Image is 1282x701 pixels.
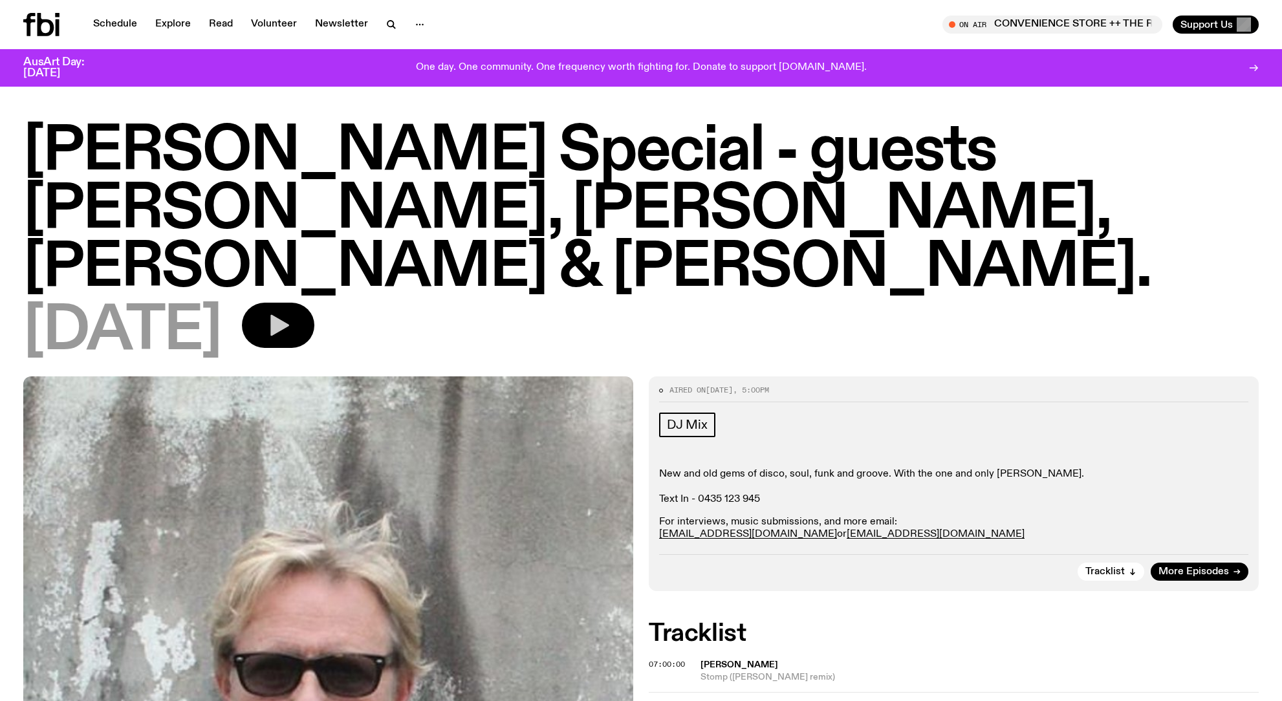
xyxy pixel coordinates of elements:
[1180,19,1233,30] span: Support Us
[733,385,769,395] span: , 5:00pm
[416,62,867,74] p: One day. One community. One frequency worth fighting for. Donate to support [DOMAIN_NAME].
[147,16,199,34] a: Explore
[1158,567,1229,577] span: More Episodes
[649,659,685,669] span: 07:00:00
[659,413,715,437] a: DJ Mix
[85,16,145,34] a: Schedule
[1078,563,1144,581] button: Tracklist
[649,622,1259,645] h2: Tracklist
[659,516,1248,541] p: For interviews, music submissions, and more email: or
[847,529,1025,539] a: [EMAIL_ADDRESS][DOMAIN_NAME]
[649,661,685,668] button: 07:00:00
[659,468,1248,506] p: New and old gems of disco, soul, funk and groove. With the one and only [PERSON_NAME]. Text In - ...
[942,16,1162,34] button: On AirCONVENIENCE STORE ++ THE RIONS x [DATE] Arvos
[1085,567,1125,577] span: Tracklist
[1151,563,1248,581] a: More Episodes
[23,303,221,361] span: [DATE]
[706,385,733,395] span: [DATE]
[23,123,1259,297] h1: [PERSON_NAME] Special - guests [PERSON_NAME], [PERSON_NAME], [PERSON_NAME] & [PERSON_NAME].
[307,16,376,34] a: Newsletter
[243,16,305,34] a: Volunteer
[669,385,706,395] span: Aired on
[701,671,1259,684] span: Stomp ([PERSON_NAME] remix)
[659,529,837,539] a: [EMAIL_ADDRESS][DOMAIN_NAME]
[1173,16,1259,34] button: Support Us
[701,660,778,669] span: [PERSON_NAME]
[23,57,106,79] h3: AusArt Day: [DATE]
[667,418,708,432] span: DJ Mix
[201,16,241,34] a: Read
